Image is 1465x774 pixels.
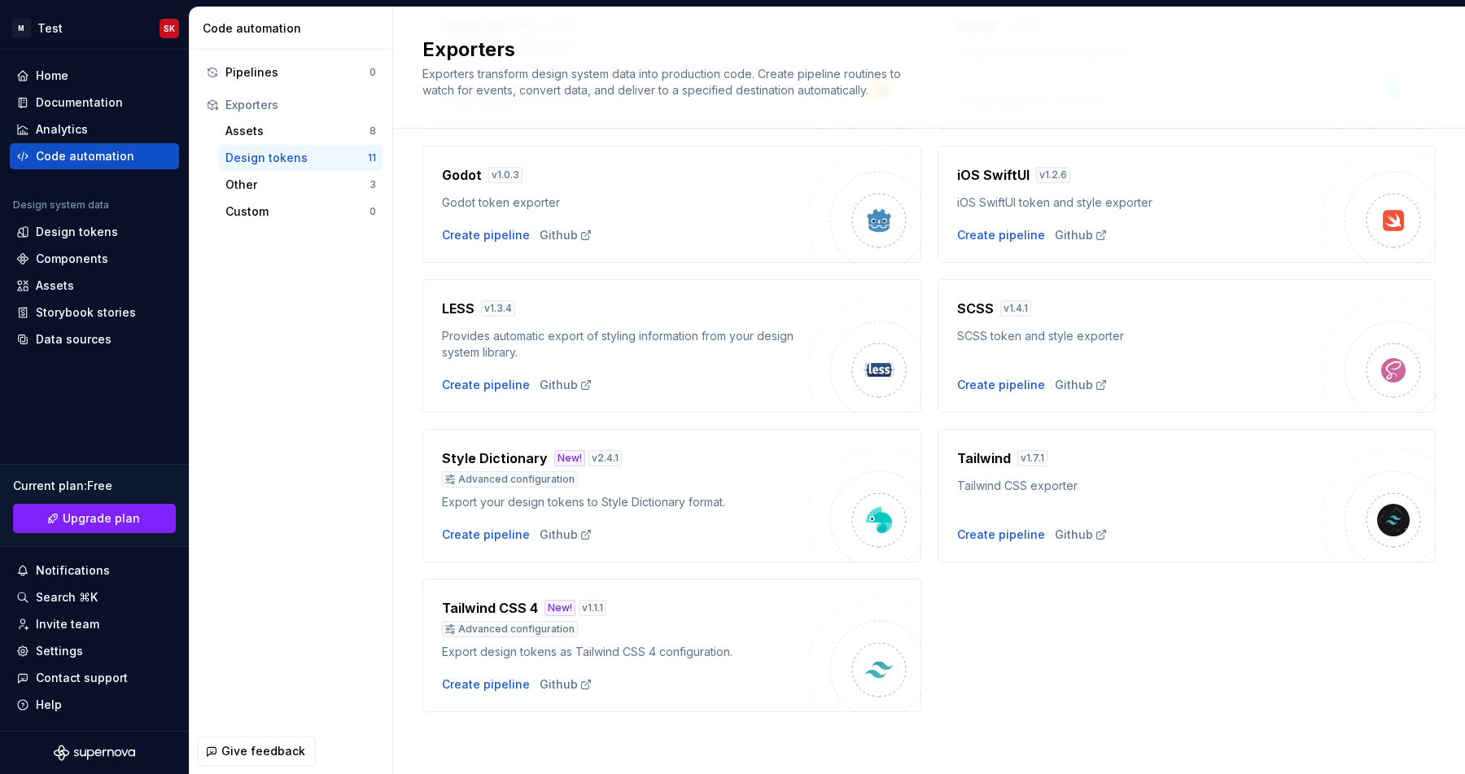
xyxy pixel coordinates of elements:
a: Invite team [10,611,179,637]
span: Give feedback [221,743,305,759]
a: Github [540,676,593,693]
a: Data sources [10,326,179,352]
a: Github [540,377,593,393]
div: Export design tokens as Tailwind CSS 4 configuration. [442,644,807,660]
h2: Exporters [422,37,1416,63]
h4: Tailwind [957,448,1011,468]
a: Design tokens [10,219,179,245]
div: Pipelines [225,64,370,81]
div: Analytics [36,121,88,138]
h4: iOS SwiftUI [957,165,1030,185]
span: Exporters transform design system data into production code. Create pipeline routines to watch fo... [422,67,904,97]
div: Advanced configuration [442,471,578,488]
div: v 2.4.1 [588,450,622,466]
a: Components [10,246,179,272]
button: Create pipeline [442,527,530,543]
div: v 1.2.6 [1036,167,1070,183]
div: Design tokens [225,150,368,166]
div: SCSS token and style exporter [957,328,1323,344]
div: v 1.0.3 [488,167,523,183]
a: Documentation [10,90,179,116]
div: Godot token exporter [442,195,807,211]
button: Other3 [219,172,383,198]
div: Assets [36,278,74,294]
button: Search ⌘K [10,584,179,610]
a: Design tokens11 [219,145,383,171]
button: Create pipeline [957,377,1045,393]
div: Invite team [36,616,99,632]
div: Components [36,251,108,267]
a: Analytics [10,116,179,142]
h4: Godot [442,165,482,185]
button: Create pipeline [442,676,530,693]
a: Github [540,527,593,543]
a: Github [1055,227,1108,243]
a: Home [10,63,179,89]
button: Notifications [10,558,179,584]
button: Give feedback [198,737,316,766]
button: MTestSK [3,11,186,46]
div: Settings [36,643,83,659]
button: Create pipeline [442,227,530,243]
div: Github [1055,527,1108,543]
button: Help [10,692,179,718]
button: Pipelines0 [199,59,383,85]
div: Export your design tokens to Style Dictionary format. [442,494,807,510]
div: v 1.1.1 [579,600,606,616]
button: Create pipeline [957,227,1045,243]
div: Advanced configuration [442,621,578,637]
div: Search ⌘K [36,589,98,606]
div: Contact support [36,670,128,686]
div: 3 [370,178,376,191]
button: Custom0 [219,199,383,225]
div: Storybook stories [36,304,136,321]
div: 0 [370,66,376,79]
svg: Supernova Logo [54,745,135,761]
div: Code automation [36,148,134,164]
div: Documentation [36,94,123,111]
button: Create pipeline [957,527,1045,543]
span: Upgrade plan [63,510,140,527]
div: v 1.3.4 [481,300,515,317]
div: 8 [370,125,376,138]
div: M [11,19,31,38]
div: Design tokens [36,224,118,240]
button: Create pipeline [442,377,530,393]
div: v 1.7.1 [1017,450,1047,466]
a: Github [540,227,593,243]
div: Current plan : Free [13,478,176,494]
h4: Style Dictionary [442,448,548,468]
div: Home [36,68,68,84]
div: Help [36,697,62,713]
div: SK [164,22,175,35]
h4: Tailwind CSS 4 [442,598,538,618]
div: New! [544,600,575,616]
a: Assets [10,273,179,299]
a: Storybook stories [10,300,179,326]
div: Test [37,20,63,37]
button: Assets8 [219,118,383,144]
div: New! [554,450,585,466]
div: 0 [370,205,376,218]
div: iOS SwiftUI token and style exporter [957,195,1323,211]
h4: LESS [442,299,474,318]
div: v 1.4.1 [1000,300,1031,317]
div: Notifications [36,562,110,579]
div: Other [225,177,370,193]
div: Github [1055,377,1108,393]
